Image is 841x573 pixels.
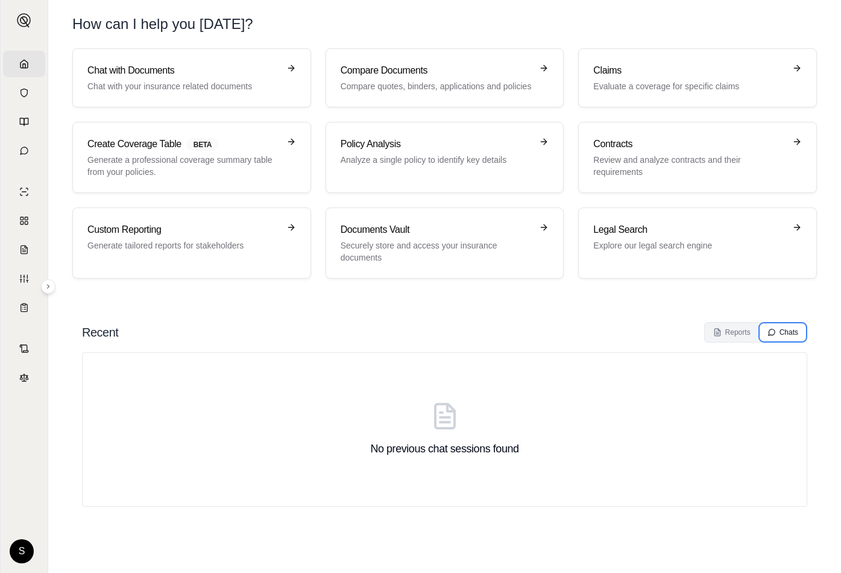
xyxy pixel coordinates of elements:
[593,137,785,151] h3: Contracts
[87,137,279,151] h3: Create Coverage Table
[593,63,785,78] h3: Claims
[593,239,785,252] p: Explore our legal search engine
[12,8,36,33] button: Expand sidebar
[326,48,564,107] a: Compare DocumentsCompare quotes, binders, applications and policies
[87,239,279,252] p: Generate tailored reports for stakeholders
[87,80,279,92] p: Chat with your insurance related documents
[87,154,279,178] p: Generate a professional coverage summary table from your policies.
[341,239,532,264] p: Securely store and access your insurance documents
[87,63,279,78] h3: Chat with Documents
[713,328,751,337] div: Reports
[3,364,45,391] a: Legal Search Engine
[370,440,518,457] h3: No previous chat sessions found
[760,324,805,341] button: Chats
[72,14,253,34] h1: How can I help you [DATE]?
[87,223,279,237] h3: Custom Reporting
[72,48,311,107] a: Chat with DocumentsChat with your insurance related documents
[82,324,118,341] h2: Recent
[593,154,785,178] p: Review and analyze contracts and their requirements
[3,294,45,321] a: Coverage Table
[593,80,785,92] p: Evaluate a coverage for specific claims
[341,137,532,151] h3: Policy Analysis
[341,80,532,92] p: Compare quotes, binders, applications and policies
[3,179,45,205] a: Single Policy
[3,236,45,263] a: Claim Coverage
[3,335,45,362] a: Contract Analysis
[3,80,45,106] a: Documents Vault
[326,207,564,279] a: Documents VaultSecurely store and access your insurance documents
[3,109,45,135] a: Prompt Library
[326,122,564,193] a: Policy AnalysisAnalyze a single policy to identify key details
[578,122,817,193] a: ContractsReview and analyze contracts and their requirements
[706,324,758,341] button: Reports
[10,539,34,563] div: S
[578,207,817,279] a: Legal SearchExplore our legal search engine
[578,48,817,107] a: ClaimsEvaluate a coverage for specific claims
[3,207,45,234] a: Policy Comparisons
[341,154,532,166] p: Analyze a single policy to identify key details
[186,138,219,151] span: BETA
[3,51,45,77] a: Home
[341,223,532,237] h3: Documents Vault
[72,122,311,193] a: Create Coverage TableBETAGenerate a professional coverage summary table from your policies.
[72,207,311,279] a: Custom ReportingGenerate tailored reports for stakeholders
[341,63,532,78] h3: Compare Documents
[3,265,45,292] a: Custom Report
[767,328,798,337] div: Chats
[41,279,55,294] button: Expand sidebar
[3,138,45,164] a: Chat
[17,13,31,28] img: Expand sidebar
[593,223,785,237] h3: Legal Search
